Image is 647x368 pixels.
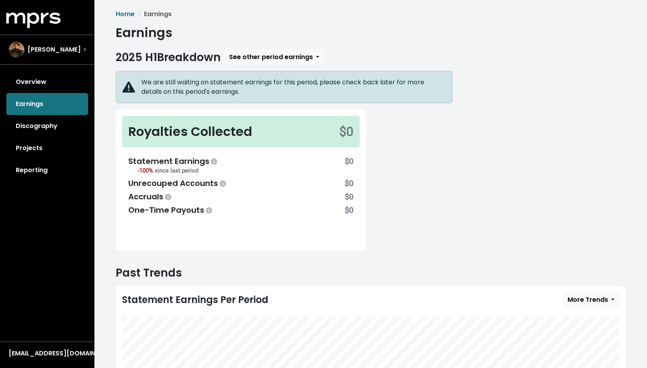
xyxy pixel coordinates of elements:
[128,122,252,141] div: Royalties Collected
[345,204,353,216] div: $0
[138,167,198,174] small: -100%
[116,9,626,19] nav: breadcrumb
[6,71,88,93] a: Overview
[6,159,88,181] a: Reporting
[116,9,135,19] a: Home
[6,348,88,359] button: [EMAIL_ADDRESS][DOMAIN_NAME]
[345,155,353,176] div: $0
[568,295,608,304] span: More Trends
[128,191,173,203] div: Accruals
[141,78,446,97] div: We are still waiting on statement earnings for this period, please check back later for more deta...
[6,137,88,159] a: Projects
[345,177,353,189] div: $0
[6,115,88,137] a: Discography
[345,191,353,203] div: $0
[6,15,61,24] a: mprs logo
[116,51,221,64] h2: 2025 H1 Breakdown
[122,294,268,306] div: Statement Earnings Per Period
[9,349,86,358] div: [EMAIL_ADDRESS][DOMAIN_NAME]
[9,42,24,58] img: The selected account / producer
[128,155,219,167] div: Statement Earnings
[135,9,172,19] li: Earnings
[562,292,619,307] button: More Trends
[229,52,313,61] span: See other period earnings
[224,50,324,65] button: See other period earnings
[116,25,626,40] h1: Earnings
[128,177,227,189] div: Unrecouped Accounts
[28,45,81,54] span: [PERSON_NAME]
[155,167,198,174] span: since last period
[116,266,626,280] h2: Past Trends
[128,204,214,216] div: One-Time Payouts
[339,122,353,141] div: $0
